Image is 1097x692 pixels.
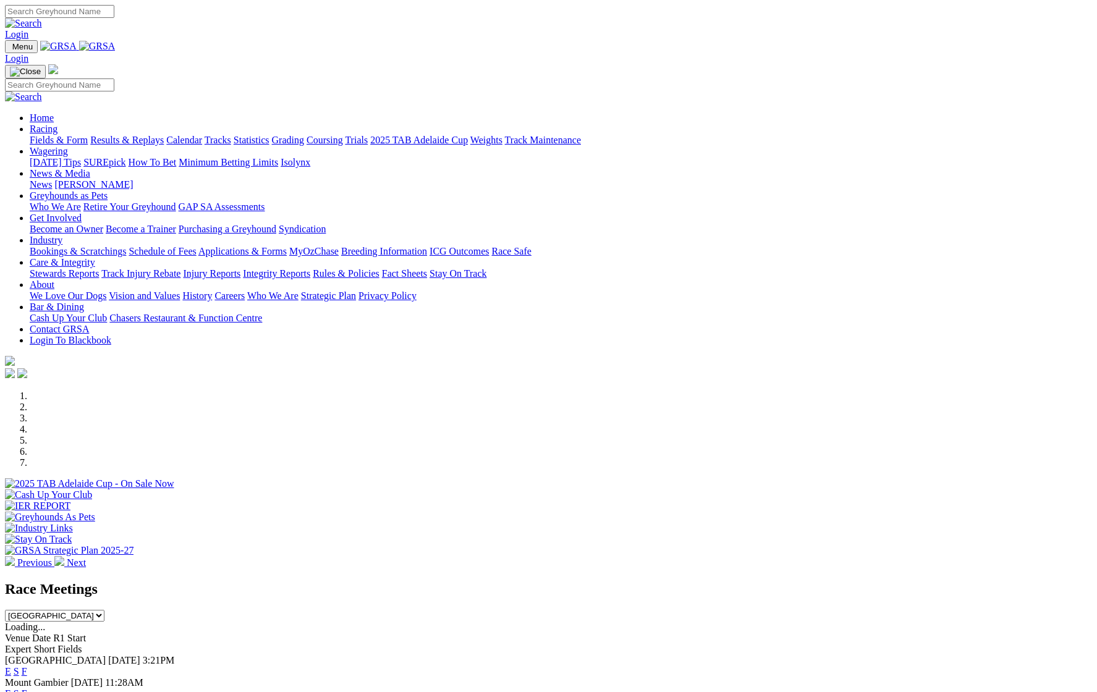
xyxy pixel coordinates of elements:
a: Care & Integrity [30,257,95,268]
span: Fields [57,644,82,654]
a: Grading [272,135,304,145]
img: facebook.svg [5,368,15,378]
img: Close [10,67,41,77]
a: ICG Outcomes [430,246,489,256]
a: Chasers Restaurant & Function Centre [109,313,262,323]
span: Expert [5,644,32,654]
a: 2025 TAB Adelaide Cup [370,135,468,145]
a: News & Media [30,168,90,179]
a: Trials [345,135,368,145]
a: Cash Up Your Club [30,313,107,323]
img: GRSA [40,41,77,52]
img: GRSA [79,41,116,52]
a: Become an Owner [30,224,103,234]
img: Search [5,91,42,103]
img: Cash Up Your Club [5,489,92,500]
a: Login To Blackbook [30,335,111,345]
img: GRSA Strategic Plan 2025-27 [5,545,133,556]
a: Calendar [166,135,202,145]
a: Applications & Forms [198,246,287,256]
div: Greyhounds as Pets [30,201,1092,213]
a: Purchasing a Greyhound [179,224,276,234]
a: Bookings & Scratchings [30,246,126,256]
img: Search [5,18,42,29]
a: Fields & Form [30,135,88,145]
button: Toggle navigation [5,65,46,78]
a: F [22,666,27,677]
a: Become a Trainer [106,224,176,234]
a: Injury Reports [183,268,240,279]
a: Next [54,557,86,568]
span: Next [67,557,86,568]
a: Privacy Policy [358,290,417,301]
img: 2025 TAB Adelaide Cup - On Sale Now [5,478,174,489]
span: Previous [17,557,52,568]
a: Fact Sheets [382,268,427,279]
img: IER REPORT [5,500,70,512]
a: Race Safe [491,246,531,256]
a: S [14,666,19,677]
a: Results & Replays [90,135,164,145]
span: Date [32,633,51,643]
a: News [30,179,52,190]
span: 3:21PM [143,655,175,665]
a: Who We Are [30,201,81,212]
div: News & Media [30,179,1092,190]
a: Track Maintenance [505,135,581,145]
a: Breeding Information [341,246,427,256]
span: Venue [5,633,30,643]
span: [DATE] [71,677,103,688]
a: Track Injury Rebate [101,268,180,279]
span: Menu [12,42,33,51]
span: Loading... [5,622,45,632]
span: 11:28AM [105,677,143,688]
div: Industry [30,246,1092,257]
a: Contact GRSA [30,324,89,334]
a: [DATE] Tips [30,157,81,167]
span: [DATE] [108,655,140,665]
div: Wagering [30,157,1092,168]
div: Bar & Dining [30,313,1092,324]
h2: Race Meetings [5,581,1092,597]
a: Login [5,29,28,40]
a: Racing [30,124,57,134]
span: Short [34,644,56,654]
img: chevron-left-pager-white.svg [5,556,15,566]
a: Rules & Policies [313,268,379,279]
a: E [5,666,11,677]
a: Tracks [205,135,231,145]
a: Statistics [234,135,269,145]
img: Industry Links [5,523,73,534]
a: GAP SA Assessments [179,201,265,212]
a: Vision and Values [109,290,180,301]
a: We Love Our Dogs [30,290,106,301]
a: Who We Are [247,290,299,301]
img: Stay On Track [5,534,72,545]
span: [GEOGRAPHIC_DATA] [5,655,106,665]
a: Careers [214,290,245,301]
a: Home [30,112,54,123]
a: Stewards Reports [30,268,99,279]
a: Integrity Reports [243,268,310,279]
a: SUREpick [83,157,125,167]
a: Retire Your Greyhound [83,201,176,212]
input: Search [5,5,114,18]
a: Previous [5,557,54,568]
a: How To Bet [129,157,177,167]
span: Mount Gambier [5,677,69,688]
a: History [182,290,212,301]
div: About [30,290,1092,302]
a: Weights [470,135,502,145]
button: Toggle navigation [5,40,38,53]
img: twitter.svg [17,368,27,378]
a: About [30,279,54,290]
span: R1 Start [53,633,86,643]
div: Get Involved [30,224,1092,235]
img: logo-grsa-white.png [5,356,15,366]
input: Search [5,78,114,91]
div: Care & Integrity [30,268,1092,279]
a: MyOzChase [289,246,339,256]
a: Wagering [30,146,68,156]
a: [PERSON_NAME] [54,179,133,190]
a: Schedule of Fees [129,246,196,256]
